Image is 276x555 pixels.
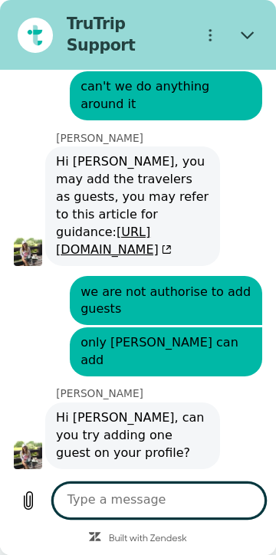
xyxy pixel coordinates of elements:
svg: (opens in a new tab) [159,245,172,255]
span: we are not authorise to add guests [80,284,251,319]
span: only [PERSON_NAME] can add [80,334,251,369]
p: [PERSON_NAME] [56,131,276,145]
button: Upload file [11,483,46,518]
span: Hi [PERSON_NAME], can you try adding one guest on your profile? [56,409,209,462]
p: [PERSON_NAME] [56,386,276,400]
a: [URL][DOMAIN_NAME](opens in a new tab) [56,225,172,257]
a: Built with Zendesk: Visit the Zendesk website in a new tab [109,534,187,544]
button: Options menu [192,18,228,53]
h2: TruTrip Support [67,14,186,56]
button: Close [231,18,266,53]
div: Hi [PERSON_NAME], you may add the travelers as guests, you may refer to this article for guidance: [56,153,209,258]
span: can't we do anything around it [80,78,251,113]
